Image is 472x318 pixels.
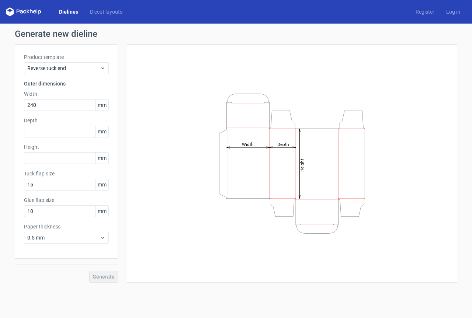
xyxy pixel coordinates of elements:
span: mm [96,179,108,190]
a: Log in [440,8,466,15]
span: mm [96,99,108,111]
a: Register [410,8,440,15]
label: Tuck flap size [24,170,109,177]
label: Height [24,143,109,151]
tspan: Width [242,141,254,147]
h1: Generate new dieline [15,29,457,38]
span: mm [96,126,108,137]
tspan: Height [299,158,305,171]
label: Product template [24,53,109,61]
h3: Outer dimensions [24,80,109,87]
a: Dielines [53,8,84,15]
span: mm [96,153,108,164]
span: Reverse tuck end [27,64,100,72]
tspan: Depth [277,141,289,147]
span: 0.5 mm [27,234,100,241]
a: Diecut layouts [84,8,128,15]
label: Width [24,90,109,98]
label: Glue flap size [24,196,109,204]
label: Depth [24,117,109,124]
label: Paper thickness [24,223,109,230]
span: mm [96,206,108,217]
